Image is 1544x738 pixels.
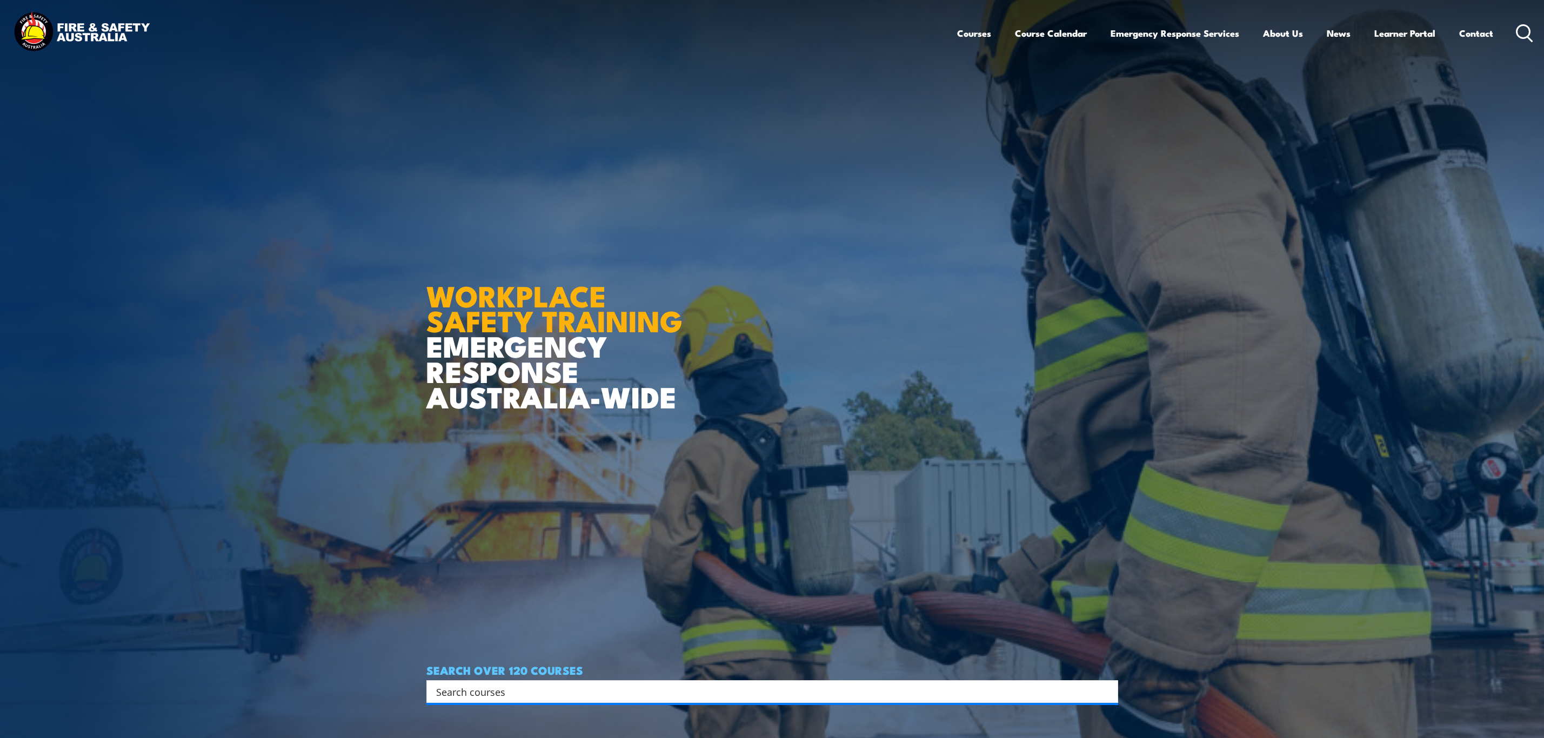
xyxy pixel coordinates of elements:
[957,19,991,48] a: Courses
[426,664,1118,676] h4: SEARCH OVER 120 COURSES
[1327,19,1351,48] a: News
[1374,19,1435,48] a: Learner Portal
[1015,19,1087,48] a: Course Calendar
[1263,19,1303,48] a: About Us
[436,683,1094,700] input: Search input
[426,256,691,409] h1: EMERGENCY RESPONSE AUSTRALIA-WIDE
[1111,19,1239,48] a: Emergency Response Services
[438,684,1097,699] form: Search form
[426,272,683,343] strong: WORKPLACE SAFETY TRAINING
[1099,684,1114,699] button: Search magnifier button
[1459,19,1493,48] a: Contact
